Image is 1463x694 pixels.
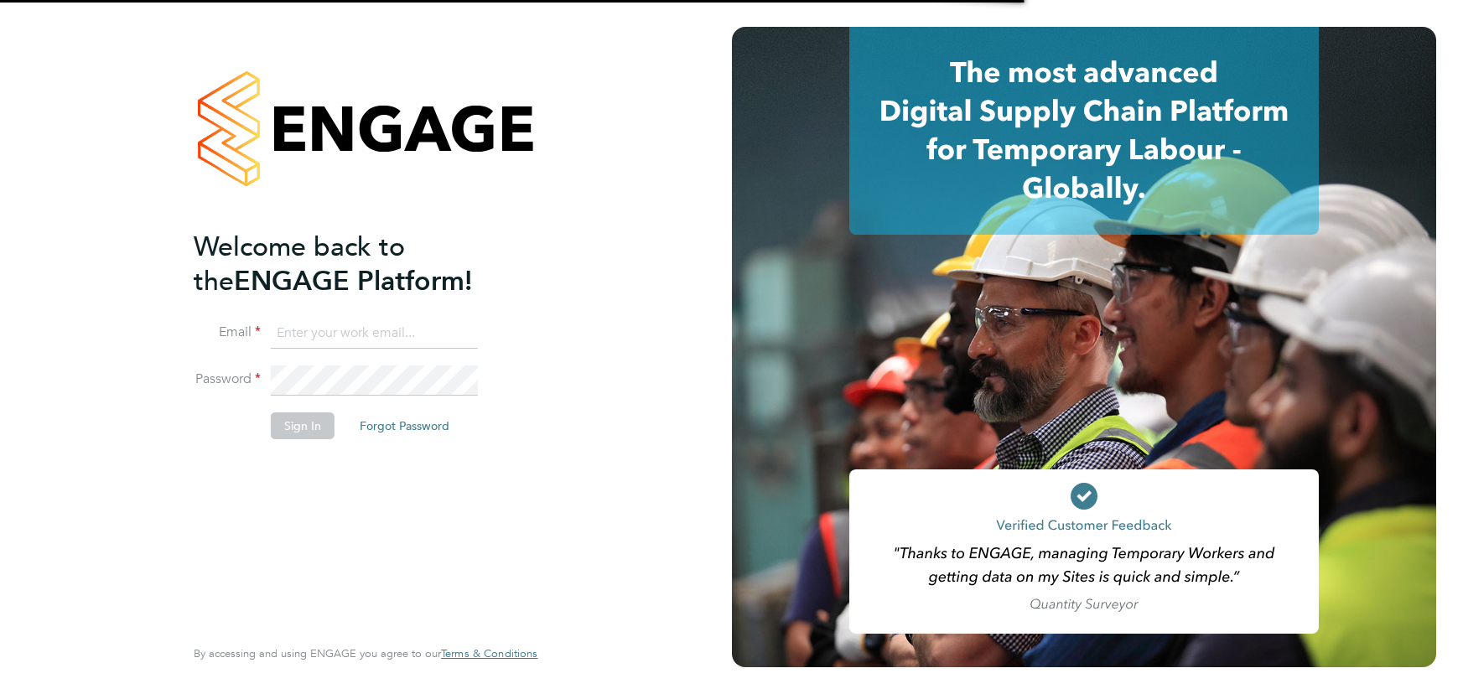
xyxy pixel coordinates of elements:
span: By accessing and using ENGAGE you agree to our [194,646,537,660]
button: Forgot Password [346,412,463,439]
label: Password [194,370,261,388]
span: Welcome back to the [194,230,405,298]
a: Terms & Conditions [441,647,537,660]
label: Email [194,324,261,341]
h2: ENGAGE Platform! [194,230,521,298]
input: Enter your work email... [271,319,478,349]
button: Sign In [271,412,335,439]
